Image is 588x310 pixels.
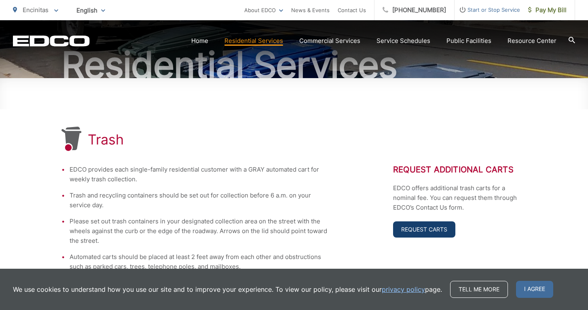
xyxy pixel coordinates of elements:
li: Please set out trash containers in your designated collection area on the street with the wheels ... [70,217,328,246]
span: English [70,3,111,17]
li: EDCO provides each single-family residential customer with a GRAY automated cart for weekly trash... [70,165,328,184]
li: Trash and recycling containers should be set out for collection before 6 a.m. on your service day. [70,191,328,210]
a: Service Schedules [376,36,430,46]
a: Commercial Services [299,36,360,46]
a: Contact Us [338,5,366,15]
a: About EDCO [244,5,283,15]
h2: Request Additional Carts [393,165,527,174]
p: We use cookies to understand how you use our site and to improve your experience. To view our pol... [13,285,442,294]
a: EDCD logo. Return to the homepage. [13,35,90,47]
a: Tell me more [450,281,508,298]
h2: Residential Services [13,45,575,85]
a: Public Facilities [446,36,491,46]
a: Request Carts [393,221,455,238]
span: Encinitas [23,6,49,14]
li: Automated carts should be placed at least 2 feet away from each other and obstructions such as pa... [70,252,328,272]
a: privacy policy [382,285,425,294]
h1: Trash [88,132,124,148]
a: News & Events [291,5,330,15]
span: I agree [516,281,553,298]
a: Residential Services [224,36,283,46]
span: Pay My Bill [528,5,567,15]
a: Resource Center [508,36,556,46]
p: EDCO offers additional trash carts for a nominal fee. You can request them through EDCO’s Contact... [393,183,527,212]
a: Home [191,36,208,46]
